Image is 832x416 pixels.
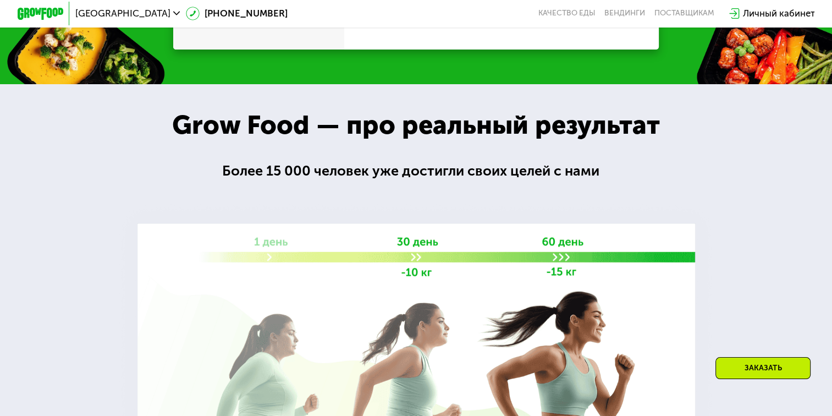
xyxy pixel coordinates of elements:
div: Более 15 000 человек уже достигли своих целей с нами [222,160,610,182]
a: Вендинги [604,9,645,18]
div: поставщикам [654,9,714,18]
a: Качество еды [538,9,595,18]
div: Grow Food — про реальный результат [154,106,678,145]
span: [GEOGRAPHIC_DATA] [75,9,170,18]
div: Заказать [715,357,811,379]
a: [PHONE_NUMBER] [186,7,288,20]
div: Личный кабинет [742,7,814,20]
